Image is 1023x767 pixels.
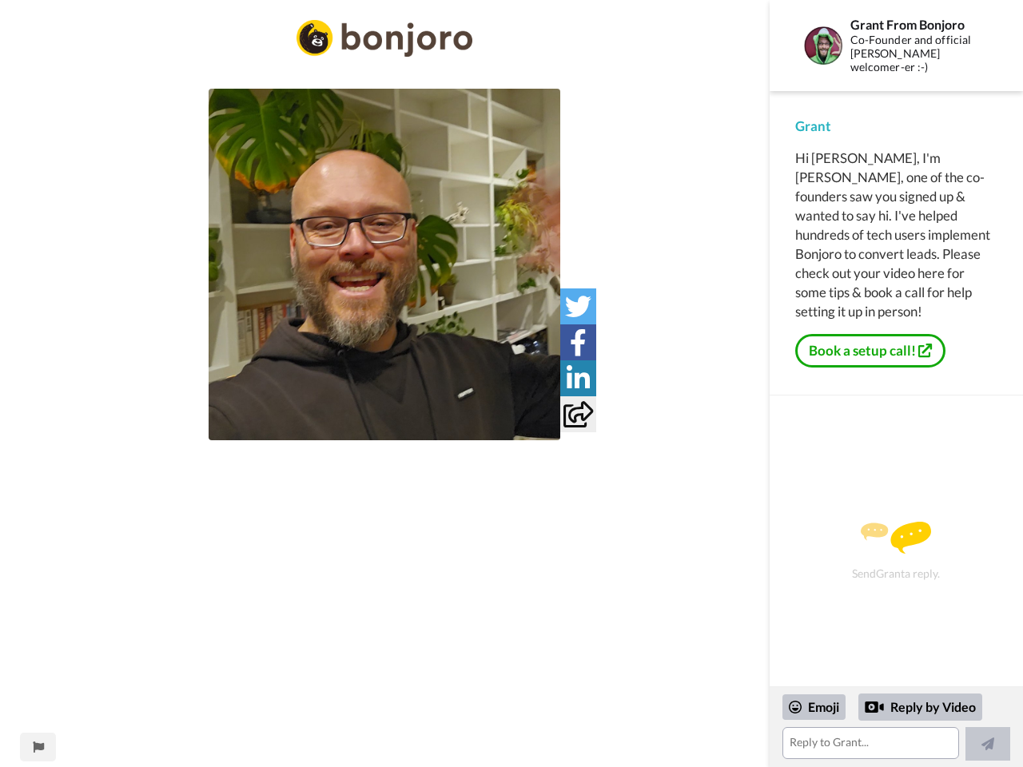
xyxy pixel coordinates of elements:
[858,693,982,721] div: Reply by Video
[861,522,931,554] img: message.svg
[209,89,560,440] img: 59ff3e48-05cb-4b23-85db-e8bce384df83-thumb.jpg
[865,697,884,717] div: Reply by Video
[795,117,997,136] div: Grant
[782,694,846,720] div: Emoji
[850,34,997,74] div: Co-Founder and official [PERSON_NAME] welcomer-er :-)
[850,17,997,32] div: Grant From Bonjoro
[791,423,1001,678] div: Send Grant a reply.
[795,149,997,321] div: Hi [PERSON_NAME], I'm [PERSON_NAME], one of the co-founders saw you signed up & wanted to say hi....
[795,334,945,368] a: Book a setup call!
[804,26,842,65] img: Profile Image
[297,20,472,57] img: 2a52b69d-e857-4f9a-8984-97bc6eb86c7e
